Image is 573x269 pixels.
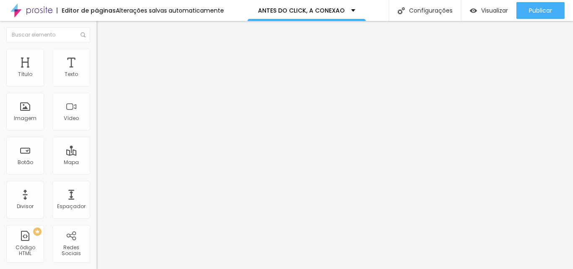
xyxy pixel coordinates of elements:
div: Espaçador [57,204,86,209]
div: Imagem [14,115,36,121]
div: Texto [65,71,78,77]
div: Editor de páginas [57,8,116,13]
div: Redes Sociais [55,245,88,257]
img: Icone [81,32,86,37]
input: Buscar elemento [6,27,90,42]
span: Visualizar [481,7,508,14]
div: Código HTML [8,245,42,257]
img: view-1.svg [470,7,477,14]
div: Vídeo [64,115,79,121]
img: Icone [398,7,405,14]
button: Visualizar [461,2,516,19]
div: Divisor [17,204,34,209]
span: Publicar [529,7,552,14]
div: Mapa [64,159,79,165]
div: Título [18,71,32,77]
button: Publicar [516,2,565,19]
p: ANTES DO CLICK, A CONEXAO [258,8,345,13]
iframe: Editor [96,21,573,269]
div: Botão [18,159,33,165]
div: Alterações salvas automaticamente [116,8,224,13]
